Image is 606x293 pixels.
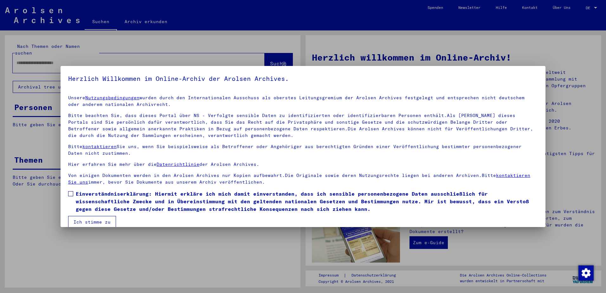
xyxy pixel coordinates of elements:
[68,94,538,108] p: Unsere wurden durch den Internationalen Ausschuss als oberstes Leitungsgremium der Arolsen Archiv...
[68,74,538,84] h5: Herzlich Willkommen im Online-Archiv der Arolsen Archives.
[578,265,594,281] img: Zustimmung ändern
[76,190,538,213] span: Einverständniserklärung: Hiermit erkläre ich mich damit einverstanden, dass ich sensible personen...
[68,172,538,186] p: Von einigen Dokumenten werden in den Arolsen Archives nur Kopien aufbewahrt.Die Originale sowie d...
[82,144,117,149] a: kontaktieren
[68,216,116,228] button: Ich stimme zu
[68,173,530,185] a: kontaktieren Sie uns
[68,112,538,139] p: Bitte beachten Sie, dass dieses Portal über NS - Verfolgte sensible Daten zu identifizierten oder...
[68,143,538,157] p: Bitte Sie uns, wenn Sie beispielsweise als Betroffener oder Angehöriger aus berechtigten Gründen ...
[85,95,139,101] a: Nutzungsbedingungen
[68,161,538,168] p: Hier erfahren Sie mehr über die der Arolsen Archives.
[157,161,199,167] a: Datenrichtlinie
